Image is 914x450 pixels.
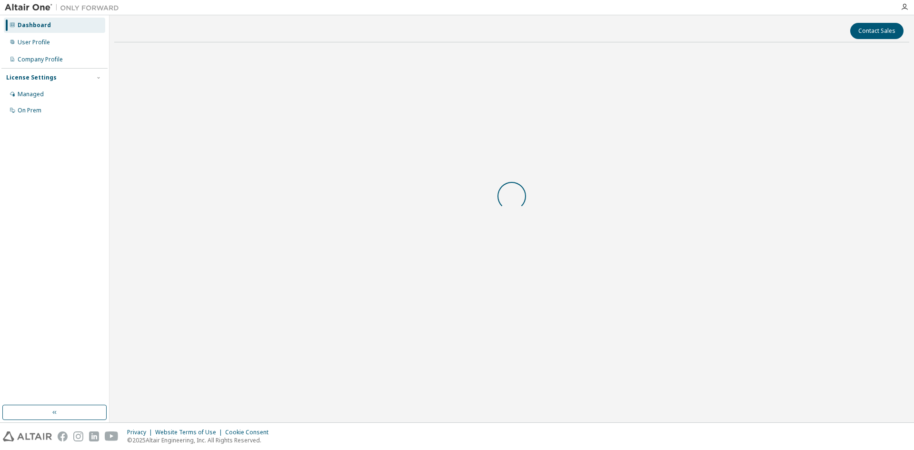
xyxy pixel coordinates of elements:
div: Company Profile [18,56,63,63]
div: Cookie Consent [225,429,274,436]
img: facebook.svg [58,431,68,441]
div: Website Terms of Use [155,429,225,436]
div: Managed [18,90,44,98]
div: User Profile [18,39,50,46]
div: License Settings [6,74,57,81]
div: Privacy [127,429,155,436]
button: Contact Sales [850,23,904,39]
img: instagram.svg [73,431,83,441]
p: © 2025 Altair Engineering, Inc. All Rights Reserved. [127,436,274,444]
img: linkedin.svg [89,431,99,441]
img: altair_logo.svg [3,431,52,441]
img: Altair One [5,3,124,12]
div: Dashboard [18,21,51,29]
div: On Prem [18,107,41,114]
img: youtube.svg [105,431,119,441]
